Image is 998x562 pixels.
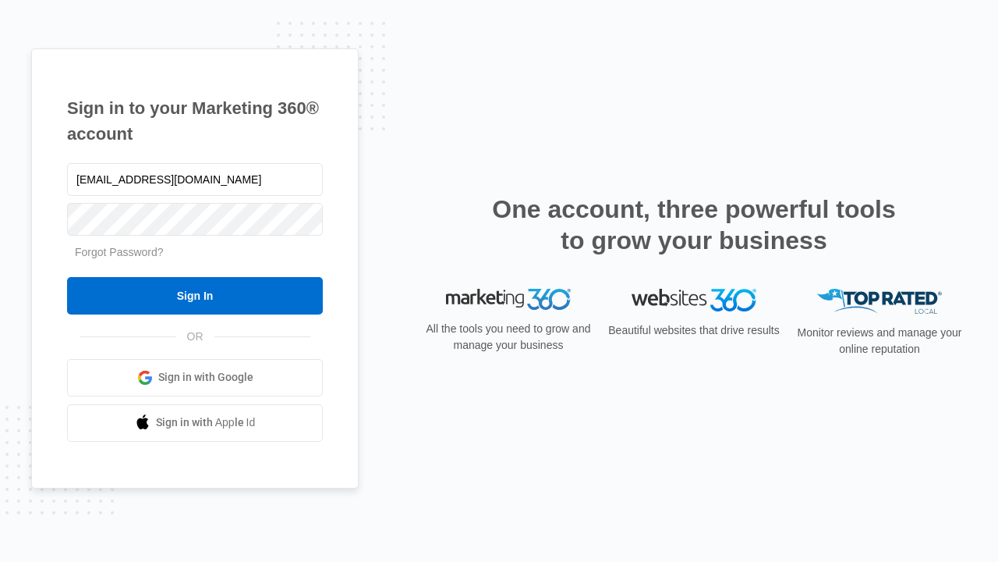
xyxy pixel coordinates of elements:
[607,322,781,339] p: Beautiful websites that drive results
[446,289,571,311] img: Marketing 360
[421,321,596,354] p: All the tools you need to grow and manage your business
[67,277,323,315] input: Sign In
[158,369,253,386] span: Sign in with Google
[156,414,256,431] span: Sign in with Apple Id
[817,289,942,315] img: Top Rated Local
[176,329,214,345] span: OR
[632,289,756,311] img: Websites 360
[67,95,323,147] h1: Sign in to your Marketing 360® account
[67,163,323,196] input: Email
[487,194,901,256] h2: One account, three powerful tools to grow your business
[67,359,323,397] a: Sign in with Google
[67,404,323,442] a: Sign in with Apple Id
[792,325,967,357] p: Monitor reviews and manage your online reputation
[75,246,164,258] a: Forgot Password?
